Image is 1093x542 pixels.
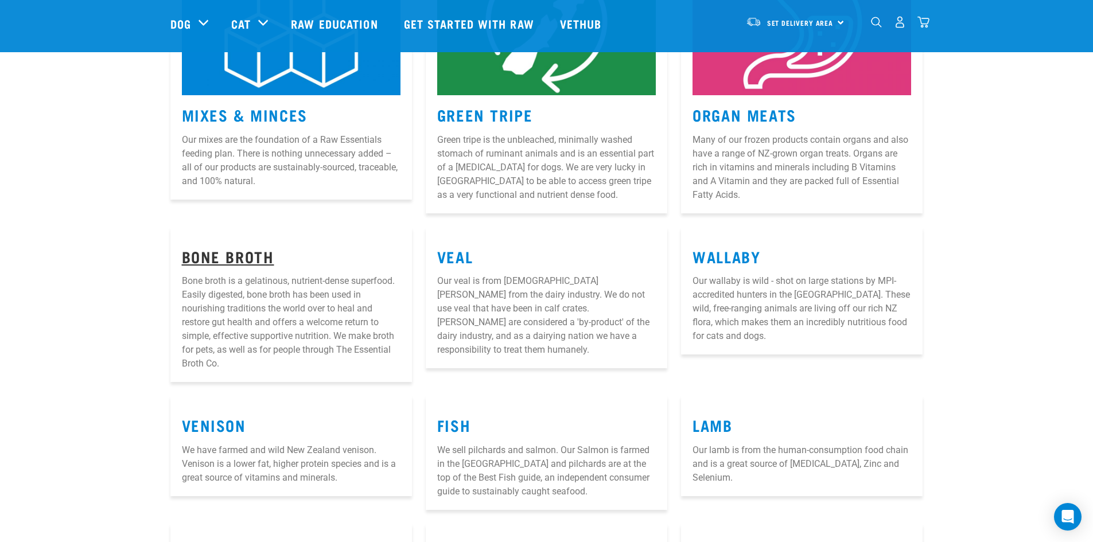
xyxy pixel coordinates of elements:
div: Open Intercom Messenger [1054,503,1082,531]
a: Vethub [549,1,616,46]
a: Organ Meats [693,110,796,119]
a: Lamb [693,420,732,429]
p: We have farmed and wild New Zealand venison. Venison is a lower fat, higher protein species and i... [182,443,400,485]
p: Our wallaby is wild - shot on large stations by MPI-accredited hunters in the [GEOGRAPHIC_DATA]. ... [693,274,911,343]
a: Dog [170,15,191,32]
p: Our veal is from [DEMOGRAPHIC_DATA] [PERSON_NAME] from the dairy industry. We do not use veal tha... [437,274,656,357]
img: home-icon-1@2x.png [871,17,882,28]
a: Venison [182,420,246,429]
p: Our mixes are the foundation of a Raw Essentials feeding plan. There is nothing unnecessary added... [182,133,400,188]
p: Bone broth is a gelatinous, nutrient-dense superfood. Easily digested, bone broth has been used i... [182,274,400,371]
a: Fish [437,420,470,429]
p: Green tripe is the unbleached, minimally washed stomach of ruminant animals and is an essential p... [437,133,656,202]
a: Mixes & Minces [182,110,308,119]
a: Cat [231,15,251,32]
a: Wallaby [693,252,760,260]
img: van-moving.png [746,17,761,27]
img: home-icon@2x.png [917,16,929,28]
p: We sell pilchards and salmon. Our Salmon is farmed in the [GEOGRAPHIC_DATA] and pilchards are at ... [437,443,656,498]
p: Many of our frozen products contain organs and also have a range of NZ-grown organ treats. Organs... [693,133,911,202]
a: Raw Education [279,1,392,46]
a: Green Tripe [437,110,533,119]
img: user.png [894,16,906,28]
a: Get started with Raw [392,1,549,46]
p: Our lamb is from the human-consumption food chain and is a great source of [MEDICAL_DATA], Zinc a... [693,443,911,485]
span: Set Delivery Area [767,21,834,25]
a: Veal [437,252,473,260]
a: Bone Broth [182,252,274,260]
